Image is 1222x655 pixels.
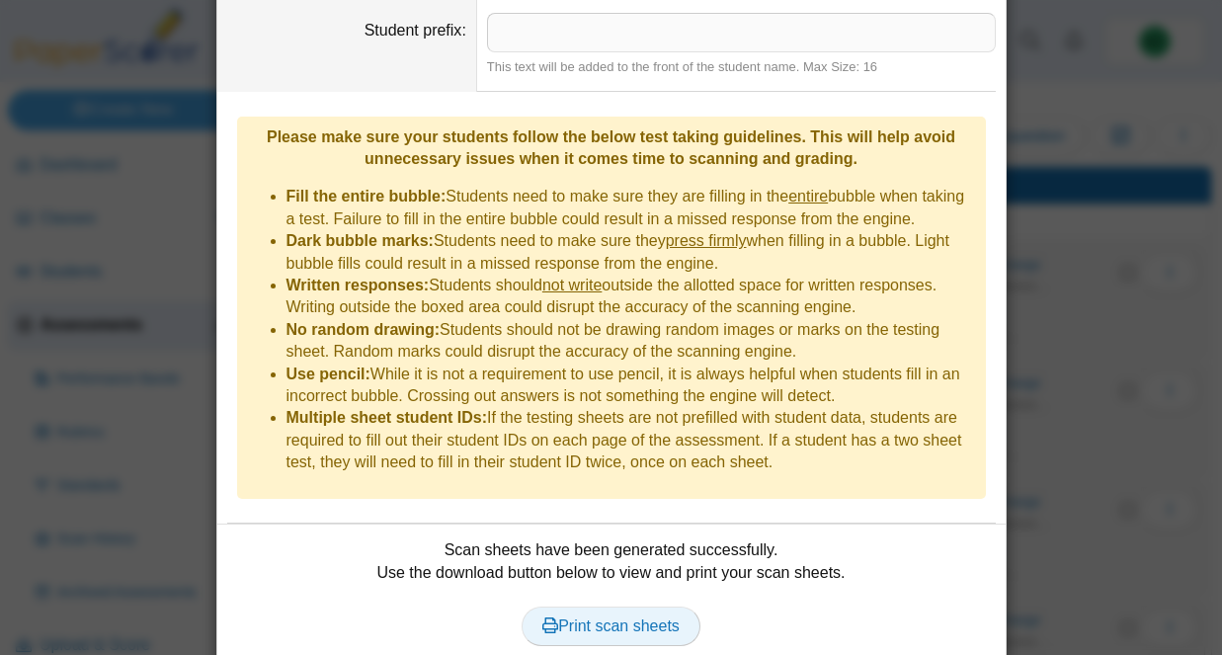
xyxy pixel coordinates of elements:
b: Dark bubble marks: [286,232,434,249]
li: If the testing sheets are not prefilled with student data, students are required to fill out thei... [286,407,976,473]
li: While it is not a requirement to use pencil, it is always helpful when students fill in an incorr... [286,364,976,408]
a: Print scan sheets [522,607,700,646]
li: Students need to make sure they are filling in the bubble when taking a test. Failure to fill in ... [286,186,976,230]
label: Student prefix [365,22,466,39]
li: Students should not be drawing random images or marks on the testing sheet. Random marks could di... [286,319,976,364]
u: entire [788,188,828,205]
b: No random drawing: [286,321,441,338]
li: Students should outside the allotted space for written responses. Writing outside the boxed area ... [286,275,976,319]
b: Multiple sheet student IDs: [286,409,488,426]
b: Use pencil: [286,366,370,382]
u: press firmly [666,232,747,249]
u: not write [542,277,602,293]
b: Fill the entire bubble: [286,188,447,205]
div: This text will be added to the front of the student name. Max Size: 16 [487,58,996,76]
b: Written responses: [286,277,430,293]
b: Please make sure your students follow the below test taking guidelines. This will help avoid unne... [267,128,955,167]
li: Students need to make sure they when filling in a bubble. Light bubble fills could result in a mi... [286,230,976,275]
span: Print scan sheets [542,617,680,634]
